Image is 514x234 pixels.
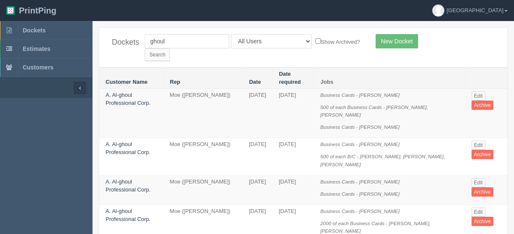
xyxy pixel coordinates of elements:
i: Business Cards - [PERSON_NAME] [321,92,400,98]
a: Customer Name [106,79,148,85]
h4: Dockets [112,38,132,47]
a: Rep [170,79,180,85]
a: Date [249,79,261,85]
a: Archive [472,150,493,159]
td: [DATE] [243,138,273,175]
span: Customers [23,64,53,71]
img: logo-3e63b451c926e2ac314895c53de4908e5d424f24456219fb08d385ab2e579770.png [6,6,15,15]
label: Show Archived? [315,37,360,46]
td: Moe ([PERSON_NAME]) [163,175,242,205]
td: Moe ([PERSON_NAME]) [163,89,242,138]
td: [DATE] [273,138,314,175]
span: Dockets [23,27,45,34]
input: Show Archived? [315,38,321,44]
td: [DATE] [243,89,273,138]
a: A. Al-ghoul Professional Corp. [106,178,151,193]
i: Business Cards - [PERSON_NAME] [321,208,400,214]
i: 500 of each Business Cards - [PERSON_NAME], [PERSON_NAME] [321,104,428,118]
a: Date required [279,71,301,85]
img: avatar_default-7531ab5dedf162e01f1e0bb0964e6a185e93c5c22dfe317fb01d7f8cd2b1632c.jpg [432,5,444,16]
a: Edit [472,91,485,101]
i: Business Cards - [PERSON_NAME] [321,191,400,197]
a: Archive [472,187,493,197]
td: [DATE] [243,175,273,205]
a: Archive [472,217,493,226]
i: 2000 of each Business Cards - [PERSON_NAME], [PERSON_NAME] [321,221,431,234]
span: Estimates [23,45,50,52]
td: Moe ([PERSON_NAME]) [163,138,242,175]
a: Edit [472,207,485,217]
th: Jobs [314,68,465,89]
a: Edit [472,141,485,150]
i: Business Cards - [PERSON_NAME] [321,179,400,184]
a: A. Al-ghoul Professional Corp. [106,92,151,106]
td: [DATE] [273,175,314,205]
a: A. Al-ghoul Professional Corp. [106,141,151,155]
input: Customer Name [145,34,229,48]
a: Archive [472,101,493,110]
i: 500 of each B/C - [PERSON_NAME], [PERSON_NAME], [PERSON_NAME] [321,154,445,167]
a: A. Al-ghoul Professional Corp. [106,208,151,222]
i: Business Cards - [PERSON_NAME] [321,141,400,147]
input: Search [145,48,170,61]
a: Edit [472,178,485,187]
td: [DATE] [273,89,314,138]
i: Business Cards - [PERSON_NAME] [321,124,400,130]
a: New Docket [376,34,418,48]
